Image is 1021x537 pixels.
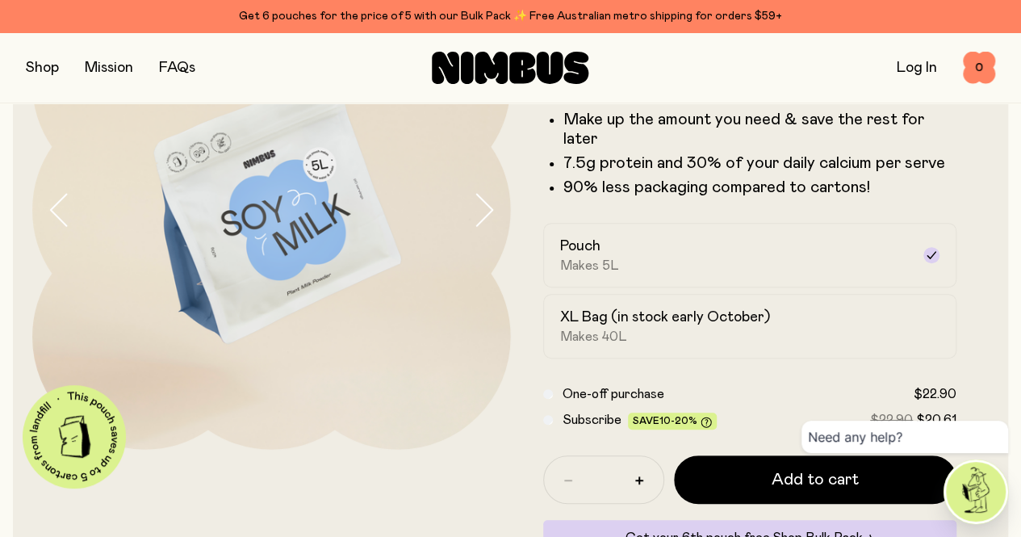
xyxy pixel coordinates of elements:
[85,61,133,75] a: Mission
[563,388,664,401] span: One-off purchase
[563,153,957,173] li: 7.5g protein and 30% of your daily calcium per serve
[560,258,619,274] span: Makes 5L
[772,468,859,491] span: Add to cart
[659,416,697,426] span: 10-20%
[633,416,712,428] span: Save
[159,61,195,75] a: FAQs
[26,6,995,26] div: Get 6 pouches for the price of 5 with our Bulk Pack ✨ Free Australian metro shipping for orders $59+
[674,455,957,504] button: Add to cart
[563,178,957,197] p: 90% less packaging compared to cartons!
[801,421,1008,453] div: Need any help?
[870,413,913,426] span: $22.90
[963,52,995,84] button: 0
[946,462,1006,522] img: agent
[560,308,770,327] h2: XL Bag (in stock early October)
[560,237,600,256] h2: Pouch
[897,61,937,75] a: Log In
[914,388,956,401] span: $22.90
[563,413,621,426] span: Subscribe
[563,110,957,149] li: Make up the amount you need & save the rest for later
[916,413,956,426] span: $20.61
[560,329,627,345] span: Makes 40L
